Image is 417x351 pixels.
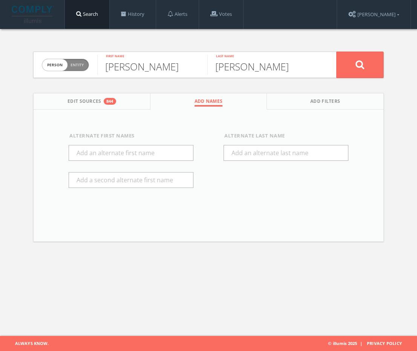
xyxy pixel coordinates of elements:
[150,93,267,110] button: Add Names
[69,145,193,161] input: Add an alternate first name
[69,172,193,188] input: Add a second alternate first name
[67,98,101,107] span: Edit Sources
[69,132,193,140] div: Alternate First Names
[328,336,411,351] span: © illumis 2025
[195,98,223,107] span: Add Names
[42,59,67,71] span: person
[367,340,402,346] a: Privacy Policy
[224,132,348,140] div: Alternate Last Name
[310,98,340,107] span: Add Filters
[267,93,383,110] button: Add Filters
[104,98,116,105] div: 844
[224,145,348,161] input: Add an alternate last name
[12,6,54,23] img: illumis
[6,336,49,351] span: Always Know.
[71,62,84,68] span: Entity
[34,93,150,110] button: Edit Sources844
[357,340,365,346] span: |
